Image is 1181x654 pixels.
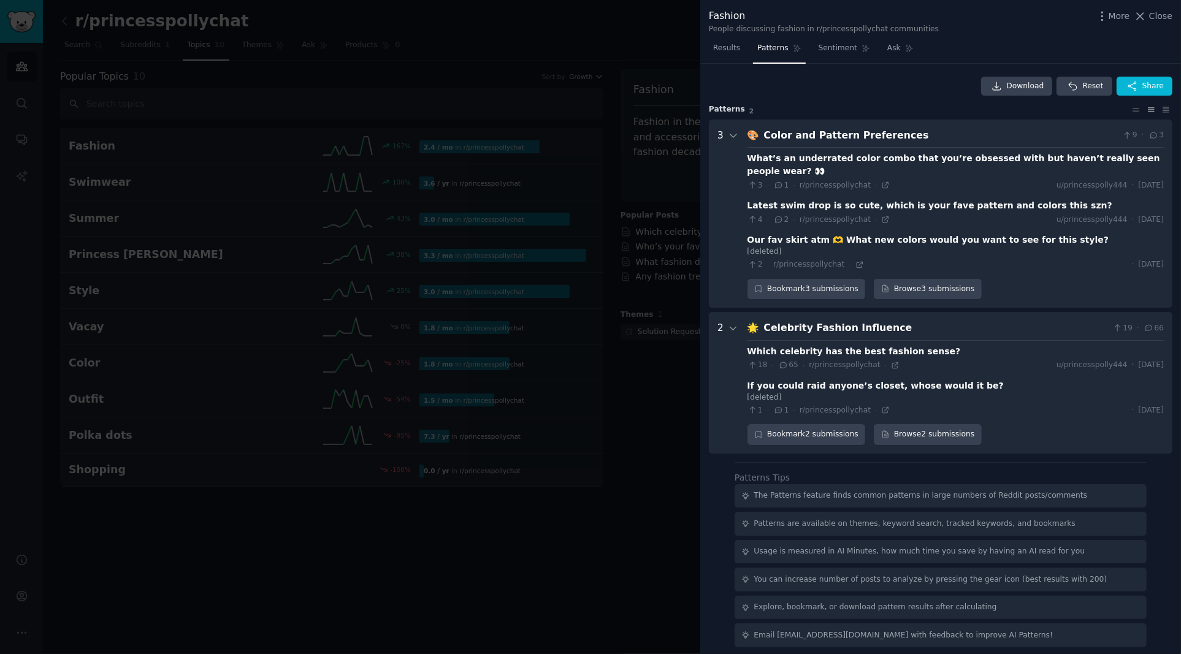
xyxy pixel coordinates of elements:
[887,43,901,54] span: Ask
[709,39,744,64] a: Results
[753,39,805,64] a: Patterns
[1132,215,1134,226] span: ·
[1109,10,1130,23] span: More
[767,260,769,269] span: ·
[757,43,788,54] span: Patterns
[767,406,769,414] span: ·
[773,215,789,226] span: 2
[814,39,874,64] a: Sentiment
[874,424,981,445] a: Browse2 submissions
[1132,360,1134,371] span: ·
[875,406,877,414] span: ·
[773,405,789,416] span: 1
[875,181,877,189] span: ·
[1142,130,1144,141] span: ·
[885,361,887,370] span: ·
[1112,323,1133,334] span: 19
[773,260,844,268] span: r/princesspollychat
[747,424,866,445] button: Bookmark2 submissions
[747,129,760,141] span: 🎨
[800,406,871,414] span: r/princesspollychat
[800,181,871,189] span: r/princesspollychat
[1096,10,1130,23] button: More
[1057,360,1128,371] span: u/princesspolly444
[1117,77,1172,96] button: Share
[717,128,724,300] div: 3
[1142,81,1164,92] span: Share
[764,128,1118,143] div: Color and Pattern Preferences
[981,77,1053,96] a: Download
[747,259,763,270] span: 2
[1057,215,1128,226] span: u/princesspolly444
[747,234,1109,246] div: Our fav skirt atm 🫶 What new colors would you want to see for this style?
[747,405,763,416] span: 1
[747,360,768,371] span: 18
[767,215,769,224] span: ·
[793,215,795,224] span: ·
[1132,259,1134,270] span: ·
[747,392,1164,403] div: [deleted]
[754,546,1085,557] div: Usage is measured in AI Minutes, how much time you save by having an AI read for you
[778,360,798,371] span: 65
[883,39,918,64] a: Ask
[773,180,789,191] span: 1
[1137,323,1139,334] span: ·
[735,473,790,482] label: Patterns Tips
[800,215,871,224] span: r/princesspollychat
[747,180,763,191] span: 3
[709,9,939,24] div: Fashion
[754,630,1053,641] div: Email [EMAIL_ADDRESS][DOMAIN_NAME] with feedback to improve AI Patterns!
[747,279,866,300] button: Bookmark3 submissions
[1149,130,1164,141] span: 3
[1057,180,1128,191] span: u/princesspolly444
[767,181,769,189] span: ·
[1139,215,1164,226] span: [DATE]
[849,260,851,269] span: ·
[874,279,981,300] a: Browse3 submissions
[709,104,745,115] span: Pattern s
[747,199,1112,212] div: Latest swim drop is so cute, which is your fave pattern and colors this szn?
[1132,180,1134,191] span: ·
[747,379,1004,392] div: If you could raid anyone’s closet, whose would it be?
[1082,81,1103,92] span: Reset
[1149,10,1172,23] span: Close
[1144,323,1164,334] span: 66
[793,406,795,414] span: ·
[754,602,997,613] div: Explore, bookmark, or download pattern results after calculating
[747,345,961,358] div: Which celebrity has the best fashion sense?
[1007,81,1044,92] span: Download
[1139,259,1164,270] span: [DATE]
[747,246,1164,257] div: [deleted]
[764,321,1108,336] div: Celebrity Fashion Influence
[749,107,754,115] span: 2
[717,321,724,445] div: 2
[747,322,760,333] span: 🌟
[819,43,857,54] span: Sentiment
[747,215,763,226] span: 4
[747,424,866,445] div: Bookmark 2 submissions
[1134,10,1172,23] button: Close
[803,361,805,370] span: ·
[772,361,774,370] span: ·
[1139,360,1164,371] span: [DATE]
[709,24,939,35] div: People discussing fashion in r/princesspollychat communities
[754,519,1076,530] div: Patterns are available on themes, keyword search, tracked keywords, and bookmarks
[875,215,877,224] span: ·
[1122,130,1137,141] span: 9
[747,152,1164,178] div: What’s an underrated color combo that you’re obsessed with but haven’t really seen people wear? 👀
[754,574,1107,585] div: You can increase number of posts to analyze by pressing the gear icon (best results with 200)
[809,360,880,369] span: r/princesspollychat
[1132,405,1134,416] span: ·
[793,181,795,189] span: ·
[754,490,1088,501] div: The Patterns feature finds common patterns in large numbers of Reddit posts/comments
[1057,77,1112,96] button: Reset
[1139,180,1164,191] span: [DATE]
[1139,405,1164,416] span: [DATE]
[713,43,740,54] span: Results
[747,279,866,300] div: Bookmark 3 submissions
